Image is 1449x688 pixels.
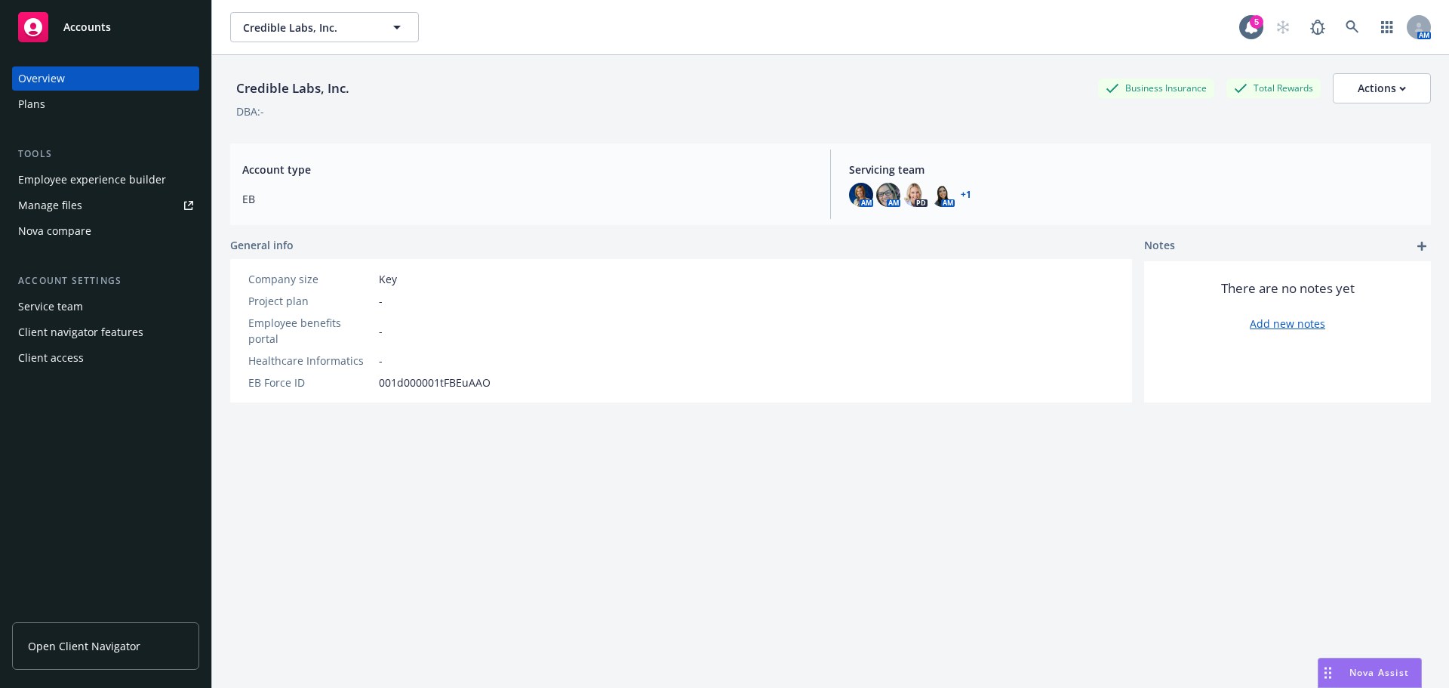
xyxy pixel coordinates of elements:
div: Service team [18,295,83,319]
div: Total Rewards [1226,79,1321,97]
span: Servicing team [849,162,1419,177]
img: photo [931,183,955,207]
div: Credible Labs, Inc. [230,79,355,98]
div: Overview [18,66,65,91]
span: Notes [1144,237,1175,255]
a: +1 [961,190,971,199]
div: Company size [248,271,373,287]
span: Key [379,271,397,287]
span: - [379,353,383,369]
span: Credible Labs, Inc. [243,20,374,35]
div: Client navigator features [18,320,143,344]
div: Account settings [12,273,199,288]
button: Credible Labs, Inc. [230,12,419,42]
button: Actions [1333,73,1431,103]
img: photo [876,183,900,207]
a: Client navigator features [12,320,199,344]
span: There are no notes yet [1221,279,1355,298]
span: Accounts [63,21,111,33]
span: - [379,293,383,309]
div: Client access [18,346,84,370]
span: EB [242,191,812,207]
a: Manage files [12,193,199,218]
a: Report a Bug [1303,12,1333,42]
div: Nova compare [18,219,91,243]
span: General info [230,237,294,253]
span: Account type [242,162,812,177]
div: Healthcare Informatics [248,353,373,369]
a: Add new notes [1250,316,1325,332]
div: 5 [1250,15,1263,29]
a: add [1413,237,1431,255]
span: - [379,323,383,339]
a: Plans [12,92,199,116]
div: Actions [1358,74,1406,103]
a: Accounts [12,6,199,48]
div: Drag to move [1318,659,1337,687]
a: Overview [12,66,199,91]
div: Project plan [248,293,373,309]
span: Nova Assist [1349,666,1409,679]
a: Employee experience builder [12,168,199,192]
div: EB Force ID [248,375,373,390]
div: Business Insurance [1098,79,1214,97]
a: Search [1337,12,1367,42]
a: Start snowing [1268,12,1298,42]
a: Nova compare [12,219,199,243]
div: Tools [12,147,199,162]
a: Client access [12,346,199,370]
div: DBA: - [236,103,264,119]
img: photo [849,183,873,207]
div: Manage files [18,193,82,218]
a: Switch app [1372,12,1402,42]
div: Employee benefits portal [248,315,373,347]
a: Service team [12,295,199,319]
span: Open Client Navigator [28,638,140,654]
button: Nova Assist [1318,658,1422,688]
img: photo [903,183,928,207]
div: Employee experience builder [18,168,166,192]
div: Plans [18,92,45,116]
span: 001d000001tFBEuAAO [379,375,491,390]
